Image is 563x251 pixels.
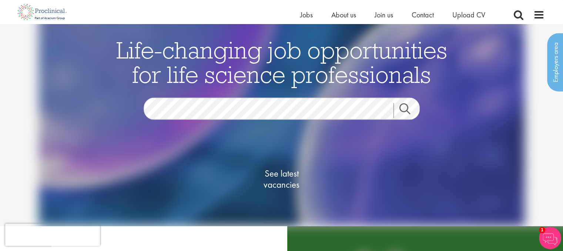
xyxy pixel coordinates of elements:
a: See latestvacancies [245,138,319,220]
span: 1 [539,227,545,233]
a: Upload CV [452,10,485,20]
a: About us [331,10,356,20]
iframe: reCAPTCHA [5,224,100,246]
a: Jobs [300,10,313,20]
img: candidate home [38,12,525,226]
span: Life-changing job opportunities for life science professionals [116,35,447,89]
a: Job search submit button [393,103,425,118]
span: See latest vacancies [245,168,319,190]
a: Contact [412,10,434,20]
img: Chatbot [539,227,561,249]
a: Join us [375,10,393,20]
